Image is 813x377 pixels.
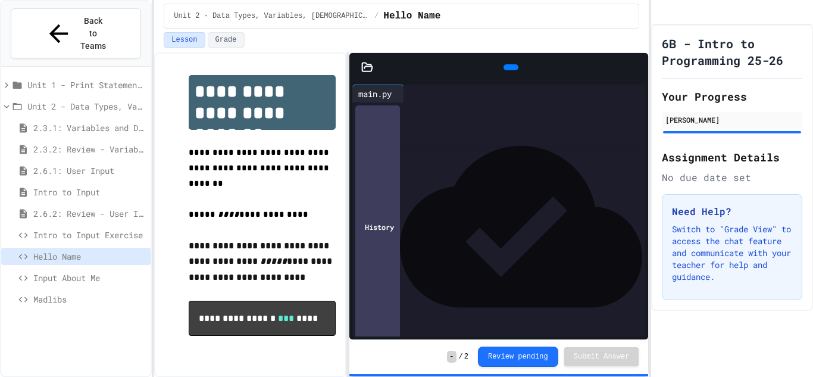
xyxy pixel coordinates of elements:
span: Hello Name [383,9,440,23]
span: 2.3.2: Review - Variables and Data Types [33,143,146,155]
span: / [374,11,379,21]
span: Unit 2 - Data Types, Variables, [DEMOGRAPHIC_DATA] [174,11,370,21]
h1: 6B - Intro to Programming 25-26 [662,35,802,68]
button: Review pending [478,347,558,367]
div: main.py [352,88,398,100]
span: / [459,352,463,362]
span: Hello Name [33,250,146,263]
span: Intro to Input Exercise [33,229,146,241]
span: Unit 2 - Data Types, Variables, [DEMOGRAPHIC_DATA] [27,100,146,113]
h2: Assignment Details [662,149,802,166]
span: 2.6.2: Review - User Input [33,207,146,220]
span: Input About Me [33,272,146,284]
span: Submit Answer [574,352,630,362]
button: Grade [208,32,245,48]
button: Submit Answer [564,347,639,366]
span: Madlibs [33,293,146,306]
div: No due date set [662,170,802,185]
span: 2.6.1: User Input [33,164,146,177]
p: Switch to "Grade View" to access the chat feature and communicate with your teacher for help and ... [672,223,792,283]
h3: Need Help? [672,204,792,219]
div: History [355,105,400,348]
span: Unit 1 - Print Statements [27,79,146,91]
span: Intro to Input [33,186,146,198]
button: Lesson [164,32,205,48]
span: Back to Teams [80,15,108,52]
span: - [447,351,456,363]
h2: Your Progress [662,88,802,105]
span: 2.3.1: Variables and Data Types [33,121,146,134]
button: Back to Teams [11,8,141,59]
div: main.py [352,85,404,102]
div: [PERSON_NAME] [665,114,799,125]
span: 2 [464,352,468,362]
